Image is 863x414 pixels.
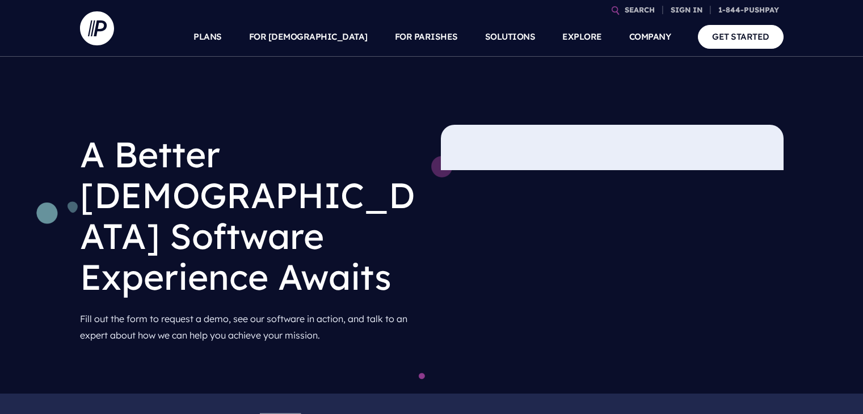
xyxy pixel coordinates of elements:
a: FOR PARISHES [395,17,458,57]
p: Fill out the form to request a demo, see our software in action, and talk to an expert about how ... [80,306,423,348]
a: COMPANY [629,17,671,57]
a: GET STARTED [698,25,784,48]
a: EXPLORE [562,17,602,57]
a: SOLUTIONS [485,17,536,57]
a: FOR [DEMOGRAPHIC_DATA] [249,17,368,57]
h1: A Better [DEMOGRAPHIC_DATA] Software Experience Awaits [80,125,423,306]
a: PLANS [193,17,222,57]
